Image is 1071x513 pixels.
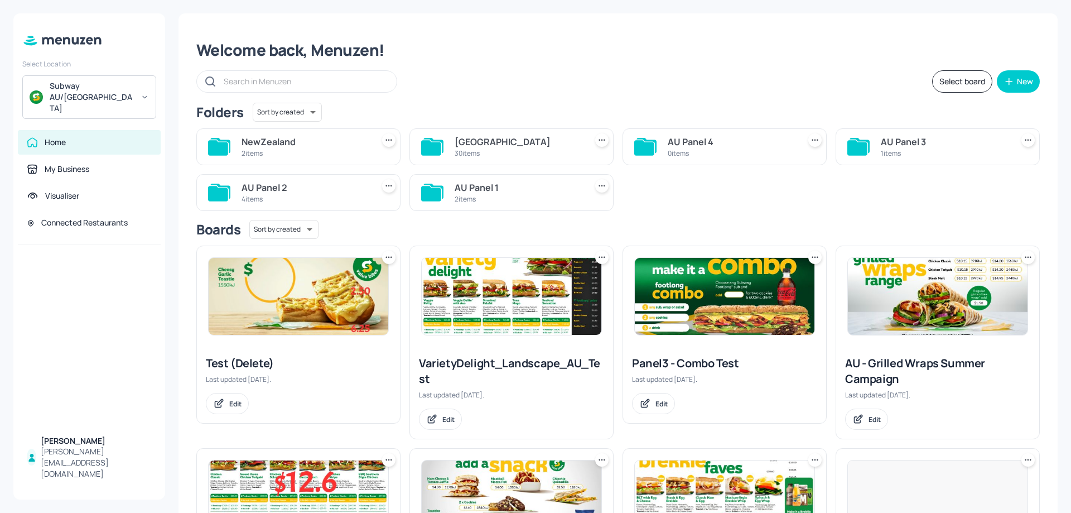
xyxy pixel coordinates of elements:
div: 30 items [455,148,582,158]
div: Edit [869,415,881,424]
div: [PERSON_NAME][EMAIL_ADDRESS][DOMAIN_NAME] [41,446,152,480]
div: Connected Restaurants [41,217,128,228]
div: 0 items [668,148,795,158]
div: Last updated [DATE]. [632,375,817,384]
button: New [997,70,1040,93]
div: Select Location [22,59,156,69]
div: 4 items [242,194,369,204]
div: AU Panel 3 [881,135,1008,148]
div: Welcome back, Menuzen! [196,40,1040,60]
div: AU Panel 2 [242,181,369,194]
div: Last updated [DATE]. [419,390,604,400]
img: 2025-08-29-1756439023252n29rpqqk52.jpeg [422,258,601,335]
button: Select board [932,70,992,93]
input: Search in Menuzen [224,73,385,89]
div: AU - Grilled Wraps Summer Campaign [845,356,1030,387]
img: 2025-09-04-1756962984670swnwi5pzlr.jpeg [209,258,388,335]
img: avatar [30,90,43,104]
div: 2 items [455,194,582,204]
div: 1 items [881,148,1008,158]
div: Edit [442,415,455,424]
div: Boards [196,220,240,238]
div: Edit [229,399,242,409]
div: AU Panel 4 [668,135,795,148]
img: 2025-08-07-1754562241714zf1t2x7jm3b.jpeg [635,258,814,335]
img: 2024-12-19-1734584245950k86txo84it.jpeg [848,258,1027,335]
div: VarietyDelight_Landscape_AU_Test [419,356,604,387]
div: Last updated [DATE]. [206,375,391,384]
div: Test (Delete) [206,356,391,371]
div: Last updated [DATE]. [845,390,1030,400]
div: Subway AU/[GEOGRAPHIC_DATA] [50,80,134,114]
div: Sort by created [253,101,322,123]
div: Sort by created [249,218,319,241]
div: [PERSON_NAME] [41,435,152,447]
div: New [1017,78,1033,85]
div: My Business [45,164,89,175]
div: 2 items [242,148,369,158]
div: NewZealand [242,135,369,148]
div: [GEOGRAPHIC_DATA] [455,135,582,148]
div: Home [45,137,66,148]
div: Folders [196,103,244,121]
div: Visualiser [45,190,79,202]
div: AU Panel 1 [455,181,582,194]
div: Edit [655,399,668,409]
div: Panel3 - Combo Test [632,356,817,371]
